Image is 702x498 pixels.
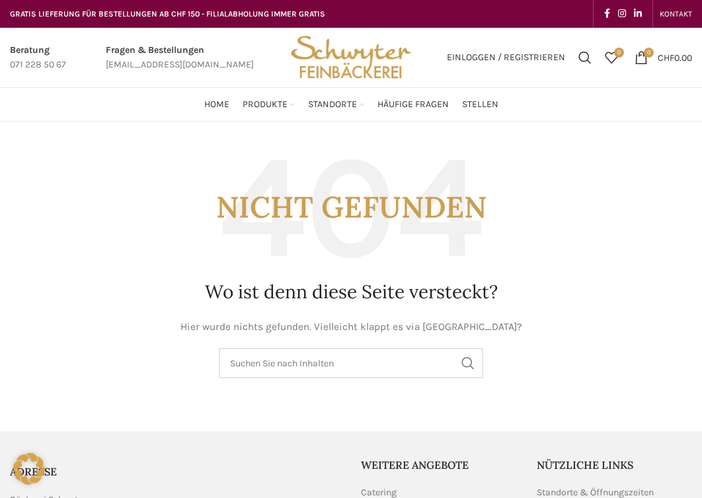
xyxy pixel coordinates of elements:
span: Häufige Fragen [377,99,449,111]
h5: Weitere Angebote [361,458,517,472]
a: Suchen [572,44,598,71]
span: Standorte [308,99,357,111]
bdi: 0.00 [658,52,692,63]
a: Infobox link [106,43,254,73]
span: Einloggen / Registrieren [447,53,565,62]
div: Meine Wunschliste [598,44,625,71]
a: Produkte [243,91,295,118]
a: Site logo [286,51,416,62]
img: Bäckerei Schwyter [286,28,416,87]
a: Linkedin social link [630,5,646,23]
input: Suchen [219,348,483,378]
a: Instagram social link [614,5,630,23]
a: Home [204,91,229,118]
span: KONTAKT [660,9,692,19]
a: KONTAKT [660,1,692,27]
a: Häufige Fragen [377,91,449,118]
a: 0 [598,44,625,71]
a: Standorte [308,91,364,118]
a: Infobox link [10,43,66,73]
div: Main navigation [3,91,699,118]
span: Produkte [243,99,288,111]
div: Secondary navigation [653,1,699,27]
a: Einloggen / Registrieren [440,44,572,71]
h3: Nicht gefunden [10,148,692,266]
h1: Wo ist denn diese Seite versteckt? [10,279,692,305]
p: Hier wurde nichts gefunden. Vielleicht klappt es via [GEOGRAPHIC_DATA]? [10,319,692,335]
h5: Nützliche Links [537,458,693,472]
span: Home [204,99,229,111]
a: 0 CHF0.00 [628,44,699,71]
a: Stellen [462,91,498,118]
span: Stellen [462,99,498,111]
span: GRATIS LIEFERUNG FÜR BESTELLUNGEN AB CHF 150 - FILIALABHOLUNG IMMER GRATIS [10,9,325,19]
span: 0 [644,48,654,58]
span: CHF [658,52,674,63]
span: 0 [614,48,624,58]
a: Facebook social link [600,5,614,23]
